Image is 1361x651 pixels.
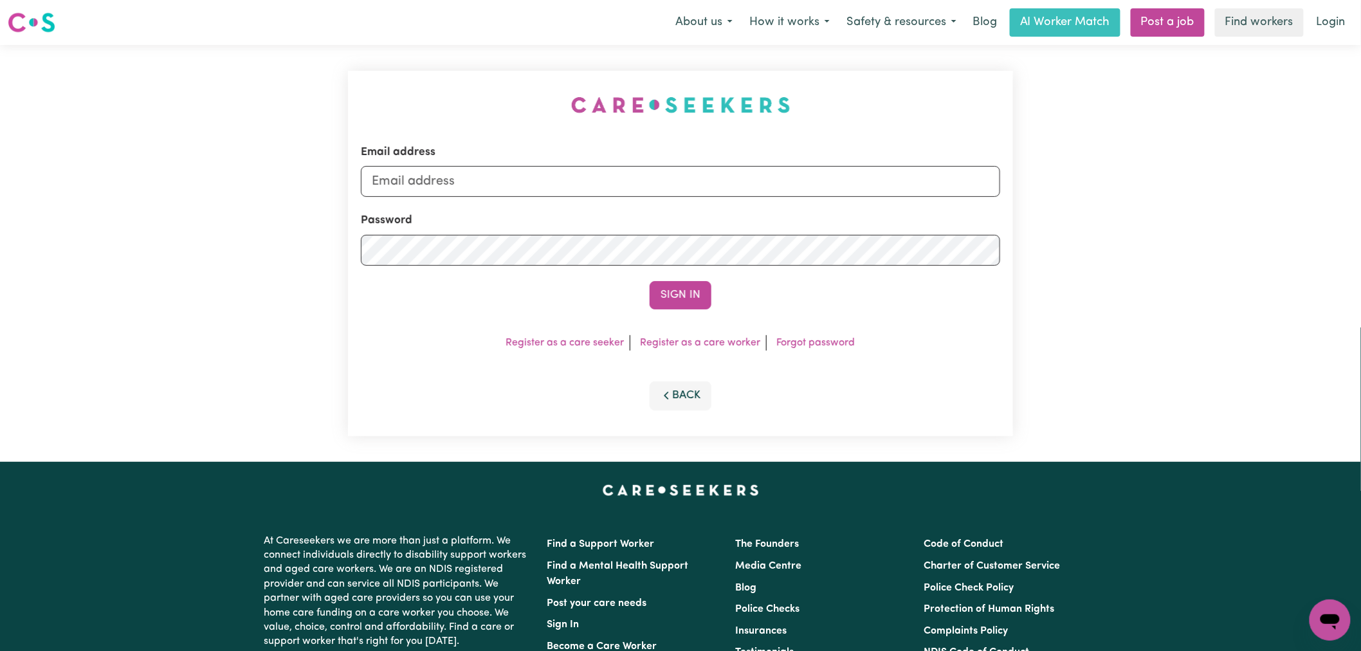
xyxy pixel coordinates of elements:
[924,626,1009,636] a: Complaints Policy
[735,604,799,614] a: Police Checks
[8,11,55,34] img: Careseekers logo
[735,583,756,593] a: Blog
[547,539,654,549] a: Find a Support Worker
[924,583,1014,593] a: Police Check Policy
[650,381,711,410] button: Back
[735,561,801,571] a: Media Centre
[777,338,855,348] a: Forgot password
[1215,8,1304,37] a: Find workers
[924,604,1055,614] a: Protection of Human Rights
[838,9,965,36] button: Safety & resources
[547,598,646,609] a: Post your care needs
[506,338,625,348] a: Register as a care seeker
[641,338,761,348] a: Register as a care worker
[547,561,688,587] a: Find a Mental Health Support Worker
[741,9,838,36] button: How it works
[924,561,1061,571] a: Charter of Customer Service
[924,539,1004,549] a: Code of Conduct
[1010,8,1120,37] a: AI Worker Match
[965,8,1005,37] a: Blog
[361,144,435,161] label: Email address
[735,626,787,636] a: Insurances
[8,8,55,37] a: Careseekers logo
[1310,600,1351,641] iframe: Button to launch messaging window
[650,281,711,309] button: Sign In
[735,539,799,549] a: The Founders
[603,485,759,495] a: Careseekers home page
[667,9,741,36] button: About us
[361,166,1000,197] input: Email address
[1309,8,1353,37] a: Login
[1131,8,1205,37] a: Post a job
[547,619,579,630] a: Sign In
[361,212,412,229] label: Password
